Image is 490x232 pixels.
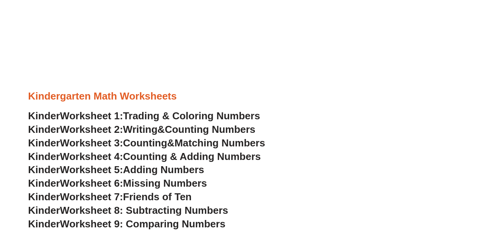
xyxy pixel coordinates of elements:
[123,137,167,149] span: Counting
[60,164,123,175] span: Worksheet 5:
[174,137,265,149] span: Matching Numbers
[60,110,123,122] span: Worksheet 1:
[60,205,228,216] span: Worksheet 8: Subtracting Numbers
[60,124,123,135] span: Worksheet 2:
[28,90,462,103] h3: Kindergarten Math Worksheets
[28,218,225,230] a: KinderWorksheet 9: Comparing Numbers
[28,164,60,175] span: Kinder
[123,177,207,189] span: Missing Numbers
[60,191,123,203] span: Worksheet 7:
[28,151,60,162] span: Kinder
[28,177,207,189] a: KinderWorksheet 6:Missing Numbers
[123,124,158,135] span: Writing
[123,164,204,175] span: Adding Numbers
[28,110,60,122] span: Kinder
[28,137,60,149] span: Kinder
[123,191,192,203] span: Friends of Ten
[60,218,225,230] span: Worksheet 9: Comparing Numbers
[28,137,265,149] a: KinderWorksheet 3:Counting&Matching Numbers
[28,205,60,216] span: Kinder
[60,137,123,149] span: Worksheet 3:
[123,151,261,162] span: Counting & Adding Numbers
[60,151,123,162] span: Worksheet 4:
[123,110,260,122] span: Trading & Coloring Numbers
[28,164,204,175] a: KinderWorksheet 5:Adding Numbers
[28,218,60,230] span: Kinder
[28,177,60,189] span: Kinder
[28,110,260,122] a: KinderWorksheet 1:Trading & Coloring Numbers
[165,124,255,135] span: Counting Numbers
[28,151,261,162] a: KinderWorksheet 4:Counting & Adding Numbers
[28,124,60,135] span: Kinder
[28,191,192,203] a: KinderWorksheet 7:Friends of Ten
[28,205,228,216] a: KinderWorksheet 8: Subtracting Numbers
[361,144,490,232] iframe: Chat Widget
[60,177,123,189] span: Worksheet 6:
[28,191,60,203] span: Kinder
[28,124,256,135] a: KinderWorksheet 2:Writing&Counting Numbers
